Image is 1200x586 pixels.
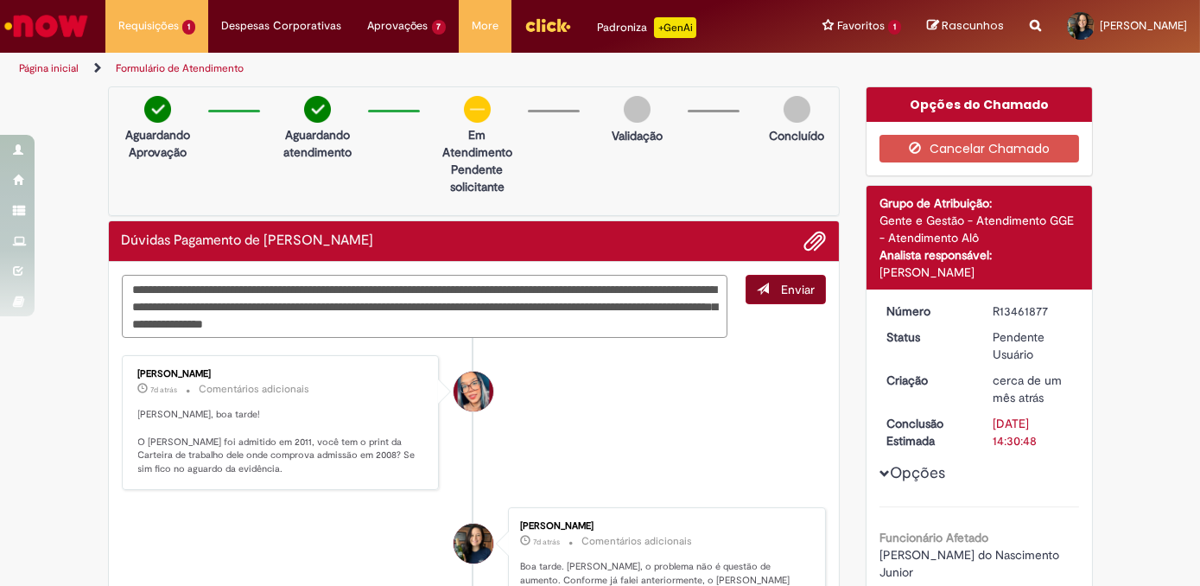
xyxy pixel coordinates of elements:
div: Padroniza [597,17,696,38]
button: Cancelar Chamado [879,135,1079,162]
span: Requisições [118,17,179,35]
span: More [472,17,498,35]
div: Grupo de Atribuição: [879,194,1079,212]
span: [PERSON_NAME] do Nascimento Junior [879,547,1063,580]
img: click_logo_yellow_360x200.png [524,12,571,38]
time: 22/09/2025 13:32:41 [533,537,560,547]
a: Página inicial [19,61,79,75]
img: img-circle-grey.png [784,96,810,123]
p: Em Atendimento [435,126,519,161]
p: Validação [612,127,663,144]
small: Comentários adicionais [581,534,692,549]
p: [PERSON_NAME], boa tarde! O [PERSON_NAME] foi admitido em 2011, você tem o print da Carteira de t... [138,408,426,476]
img: check-circle-green.png [304,96,331,123]
h2: Dúvidas Pagamento de Salário Histórico de tíquete [122,233,374,249]
span: [PERSON_NAME] [1100,18,1187,33]
div: [PERSON_NAME] [138,369,426,379]
img: circle-minus.png [464,96,491,123]
time: 29/08/2025 11:30:42 [993,373,1062,405]
div: 29/08/2025 11:30:42 [993,372,1073,406]
div: Esther Vitoria Carvalho De Paula [454,524,493,564]
dt: Criação [873,372,980,389]
div: [PERSON_NAME] [520,521,808,532]
time: 22/09/2025 13:36:42 [151,385,178,395]
img: img-circle-grey.png [624,96,651,123]
small: Comentários adicionais [200,382,310,397]
div: [DATE] 14:30:48 [993,415,1073,449]
ul: Trilhas de página [13,53,787,85]
p: Aguardando atendimento [276,126,359,161]
div: Analista responsável: [879,246,1079,264]
img: ServiceNow [2,9,91,43]
div: [PERSON_NAME] [879,264,1079,281]
p: Concluído [769,127,824,144]
span: cerca de um mês atrás [993,373,1062,405]
div: R13461877 [993,303,1073,320]
div: Opções do Chamado [867,87,1092,122]
a: Rascunhos [927,18,1004,35]
dt: Status [873,328,980,346]
span: Favoritos [837,17,885,35]
span: Rascunhos [942,17,1004,34]
span: Enviar [781,282,815,297]
textarea: Digite sua mensagem aqui... [122,275,728,338]
a: Formulário de Atendimento [116,61,244,75]
img: check-circle-green.png [144,96,171,123]
span: 1 [888,20,901,35]
span: Aprovações [367,17,429,35]
div: Maira Priscila Da Silva Arnaldo [454,372,493,411]
p: +GenAi [654,17,696,38]
span: 7 [432,20,447,35]
span: 7d atrás [533,537,560,547]
span: Despesas Corporativas [221,17,341,35]
button: Adicionar anexos [803,230,826,252]
p: Pendente solicitante [435,161,519,195]
dt: Conclusão Estimada [873,415,980,449]
p: Aguardando Aprovação [116,126,200,161]
div: Gente e Gestão - Atendimento GGE - Atendimento Alô [879,212,1079,246]
span: 1 [182,20,195,35]
b: Funcionário Afetado [879,530,988,545]
button: Enviar [746,275,826,304]
span: 7d atrás [151,385,178,395]
div: Pendente Usuário [993,328,1073,363]
dt: Número [873,303,980,320]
